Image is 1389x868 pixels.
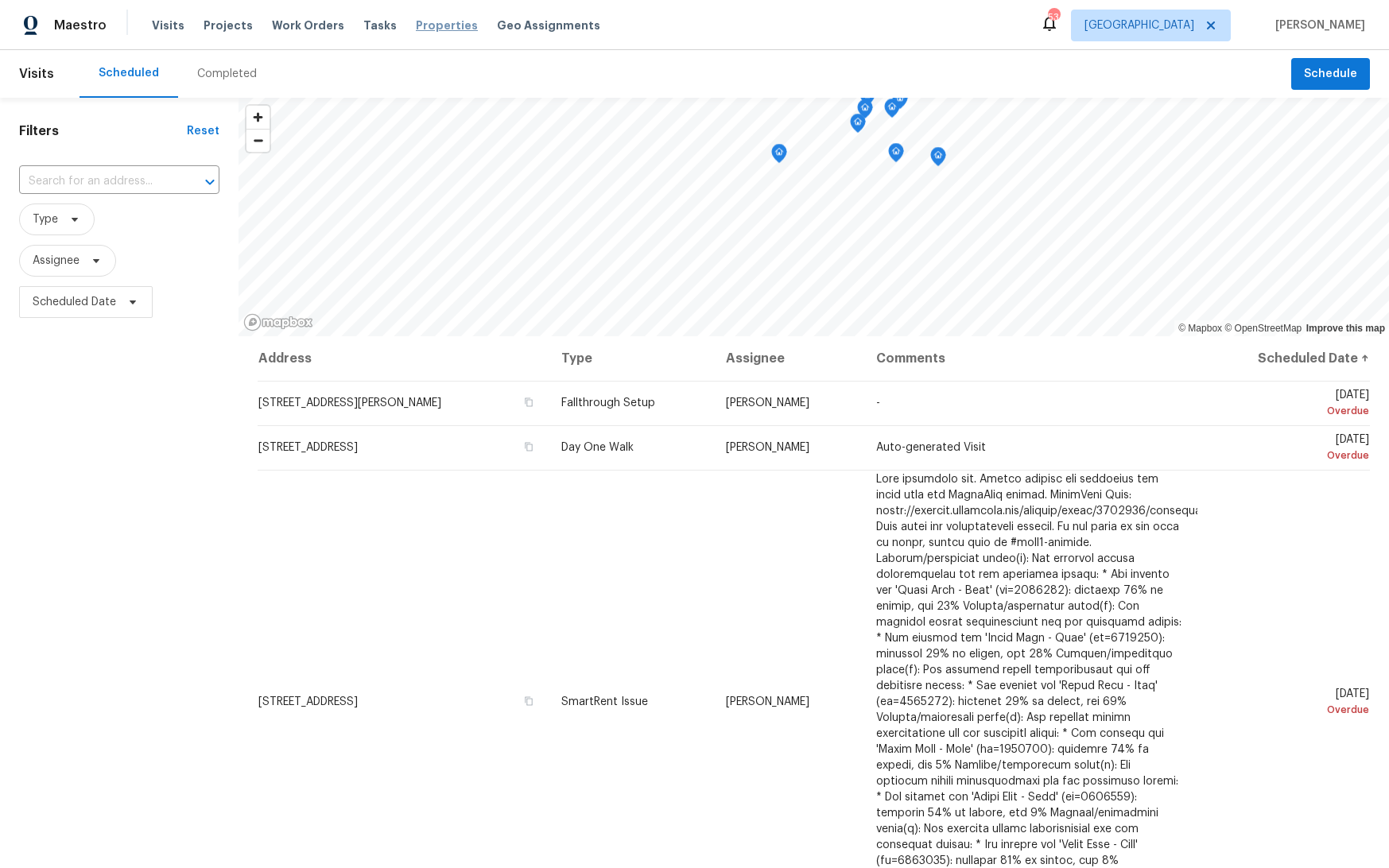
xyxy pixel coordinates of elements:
[1197,336,1370,381] th: Scheduled Date ↑
[857,99,873,124] div: Map marker
[561,696,648,707] span: SmartRent Issue
[713,336,863,381] th: Assignee
[930,147,946,172] div: Map marker
[1306,323,1385,334] a: Improve this map
[850,114,866,138] div: Map marker
[561,397,655,409] span: Fallthrough Setup
[258,336,549,381] th: Address
[246,129,270,152] button: Zoom out
[246,130,270,152] span: Zoom out
[1269,17,1365,33] span: [PERSON_NAME]
[863,336,1197,381] th: Comments
[33,253,80,269] span: Assignee
[204,17,253,33] span: Projects
[19,123,187,139] h1: Filters
[522,440,536,454] button: Copy Address
[243,313,313,331] a: Mapbox homepage
[1304,64,1357,84] span: Schedule
[1224,323,1302,334] a: OpenStreetMap
[876,397,880,409] span: -
[416,17,478,33] span: Properties
[33,294,116,310] span: Scheduled Date
[1210,389,1369,419] span: [DATE]
[1210,434,1369,463] span: [DATE]
[549,336,713,381] th: Type
[1210,403,1369,419] div: Overdue
[1210,688,1369,718] span: [DATE]
[888,143,904,168] div: Map marker
[1084,17,1194,33] span: [GEOGRAPHIC_DATA]
[522,395,536,409] button: Copy Address
[1048,10,1059,25] div: 53
[884,99,900,123] div: Map marker
[497,17,600,33] span: Geo Assignments
[272,17,344,33] span: Work Orders
[561,442,634,453] span: Day One Walk
[876,442,986,453] span: Auto-generated Visit
[363,20,397,31] span: Tasks
[99,65,159,81] div: Scheduled
[258,442,358,453] span: [STREET_ADDRESS]
[1291,58,1370,91] button: Schedule
[197,66,257,82] div: Completed
[19,56,54,91] span: Visits
[258,696,358,707] span: [STREET_ADDRESS]
[54,17,107,33] span: Maestro
[726,442,809,453] span: [PERSON_NAME]
[726,397,809,409] span: [PERSON_NAME]
[726,696,809,707] span: [PERSON_NAME]
[187,123,219,139] div: Reset
[33,211,58,227] span: Type
[19,169,175,194] input: Search for an address...
[522,694,536,708] button: Copy Address
[152,17,184,33] span: Visits
[199,171,221,193] button: Open
[239,98,1389,336] canvas: Map
[1210,702,1369,718] div: Overdue
[246,106,270,129] button: Zoom in
[1210,448,1369,463] div: Overdue
[1178,323,1222,334] a: Mapbox
[771,144,787,169] div: Map marker
[258,397,441,409] span: [STREET_ADDRESS][PERSON_NAME]
[892,90,908,114] div: Map marker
